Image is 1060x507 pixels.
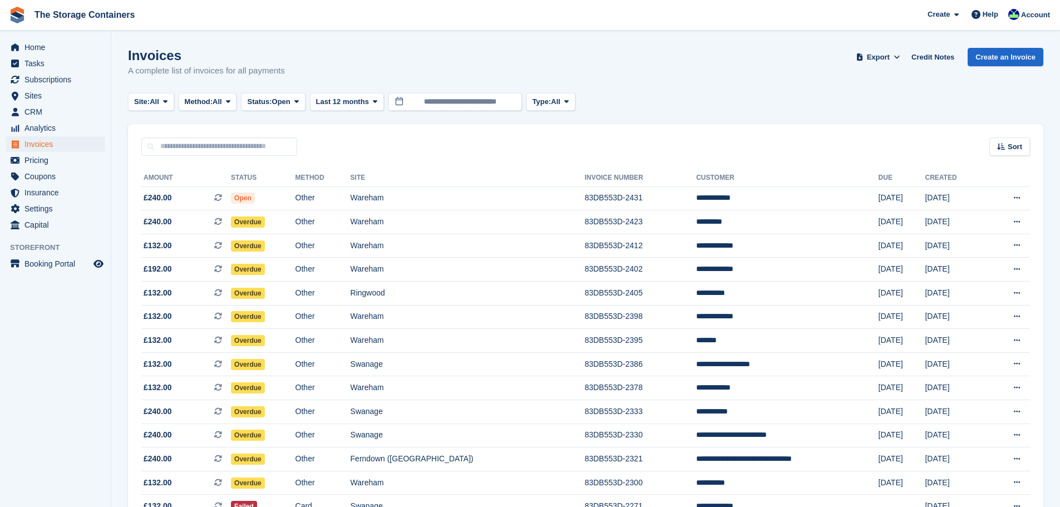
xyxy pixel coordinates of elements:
[351,352,585,376] td: Swanage
[144,287,172,299] span: £132.00
[144,406,172,417] span: £240.00
[24,169,91,184] span: Coupons
[925,352,985,376] td: [DATE]
[983,9,998,20] span: Help
[585,424,697,447] td: 83DB553D-2330
[231,193,255,204] span: Open
[585,234,697,258] td: 83DB553D-2412
[144,240,172,252] span: £132.00
[696,169,878,187] th: Customer
[351,329,585,353] td: Wareham
[247,96,272,107] span: Status:
[6,104,105,120] a: menu
[6,40,105,55] a: menu
[551,96,560,107] span: All
[128,93,174,111] button: Site: All
[351,169,585,187] th: Site
[925,305,985,329] td: [DATE]
[24,201,91,216] span: Settings
[854,48,903,66] button: Export
[925,186,985,210] td: [DATE]
[141,169,231,187] th: Amount
[6,201,105,216] a: menu
[231,454,265,465] span: Overdue
[10,242,111,253] span: Storefront
[295,424,351,447] td: Other
[351,282,585,306] td: Ringwood
[241,93,305,111] button: Status: Open
[295,169,351,187] th: Method
[1008,141,1022,152] span: Sort
[231,216,265,228] span: Overdue
[6,88,105,104] a: menu
[144,192,172,204] span: £240.00
[231,264,265,275] span: Overdue
[24,120,91,136] span: Analytics
[925,234,985,258] td: [DATE]
[231,406,265,417] span: Overdue
[295,186,351,210] td: Other
[925,258,985,282] td: [DATE]
[6,72,105,87] a: menu
[879,210,925,234] td: [DATE]
[24,185,91,200] span: Insurance
[144,477,172,489] span: £132.00
[295,400,351,424] td: Other
[879,424,925,447] td: [DATE]
[30,6,139,24] a: The Storage Containers
[351,210,585,234] td: Wareham
[6,217,105,233] a: menu
[925,210,985,234] td: [DATE]
[295,471,351,495] td: Other
[24,104,91,120] span: CRM
[144,334,172,346] span: £132.00
[585,169,697,187] th: Invoice Number
[585,329,697,353] td: 83DB553D-2395
[533,96,551,107] span: Type:
[925,471,985,495] td: [DATE]
[150,96,159,107] span: All
[351,376,585,400] td: Wareham
[585,376,697,400] td: 83DB553D-2378
[231,359,265,370] span: Overdue
[6,56,105,71] a: menu
[24,56,91,71] span: Tasks
[310,93,384,111] button: Last 12 months
[351,234,585,258] td: Wareham
[231,335,265,346] span: Overdue
[867,52,890,63] span: Export
[295,234,351,258] td: Other
[128,48,285,63] h1: Invoices
[6,169,105,184] a: menu
[351,258,585,282] td: Wareham
[6,136,105,152] a: menu
[585,352,697,376] td: 83DB553D-2386
[526,93,575,111] button: Type: All
[231,382,265,393] span: Overdue
[185,96,213,107] span: Method:
[351,447,585,471] td: Ferndown ([GEOGRAPHIC_DATA])
[925,282,985,306] td: [DATE]
[1021,9,1050,21] span: Account
[879,447,925,471] td: [DATE]
[295,282,351,306] td: Other
[6,256,105,272] a: menu
[928,9,950,20] span: Create
[295,305,351,329] td: Other
[24,217,91,233] span: Capital
[231,478,265,489] span: Overdue
[879,329,925,353] td: [DATE]
[272,96,290,107] span: Open
[295,258,351,282] td: Other
[879,471,925,495] td: [DATE]
[24,40,91,55] span: Home
[213,96,222,107] span: All
[351,305,585,329] td: Wareham
[351,400,585,424] td: Swanage
[925,169,985,187] th: Created
[585,447,697,471] td: 83DB553D-2321
[879,282,925,306] td: [DATE]
[144,358,172,370] span: £132.00
[6,152,105,168] a: menu
[24,152,91,168] span: Pricing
